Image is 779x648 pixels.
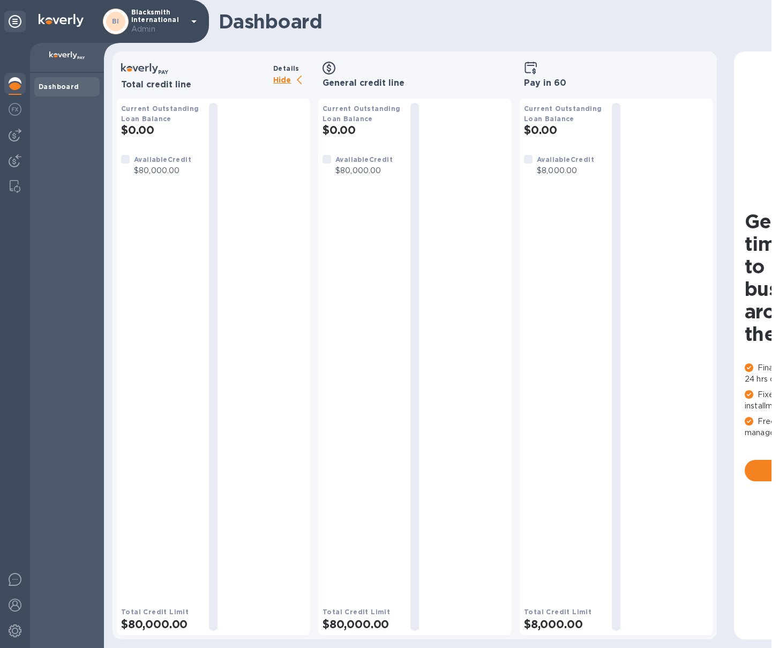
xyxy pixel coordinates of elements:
[273,74,310,87] p: Hide
[112,17,119,25] b: BI
[131,9,185,35] p: Blacksmith International
[323,78,507,88] h3: General credit line
[39,14,84,27] img: Logo
[121,123,200,137] h2: $0.00
[323,617,402,631] h2: $80,000.00
[323,608,390,616] b: Total Credit Limit
[121,617,200,631] h2: $80,000.00
[9,103,21,116] img: Foreign exchange
[524,617,603,631] h2: $8,000.00
[335,155,393,163] b: Available Credit
[121,80,269,90] h3: Total credit line
[323,105,401,123] b: Current Outstanding Loan Balance
[335,165,393,176] p: $80,000.00
[219,10,749,33] h1: Dashboard
[134,165,191,176] p: $80,000.00
[134,155,191,163] b: Available Credit
[524,78,708,88] h3: Pay in 60
[121,608,189,616] b: Total Credit Limit
[121,105,199,123] b: Current Outstanding Loan Balance
[39,83,79,91] b: Dashboard
[537,155,594,163] b: Available Credit
[323,123,402,137] h2: $0.00
[524,105,602,123] b: Current Outstanding Loan Balance
[524,608,591,616] b: Total Credit Limit
[4,11,26,32] div: Unpin categories
[524,123,603,137] h2: $0.00
[131,24,185,35] p: Admin
[537,165,594,176] p: $8,000.00
[273,64,299,72] b: Details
